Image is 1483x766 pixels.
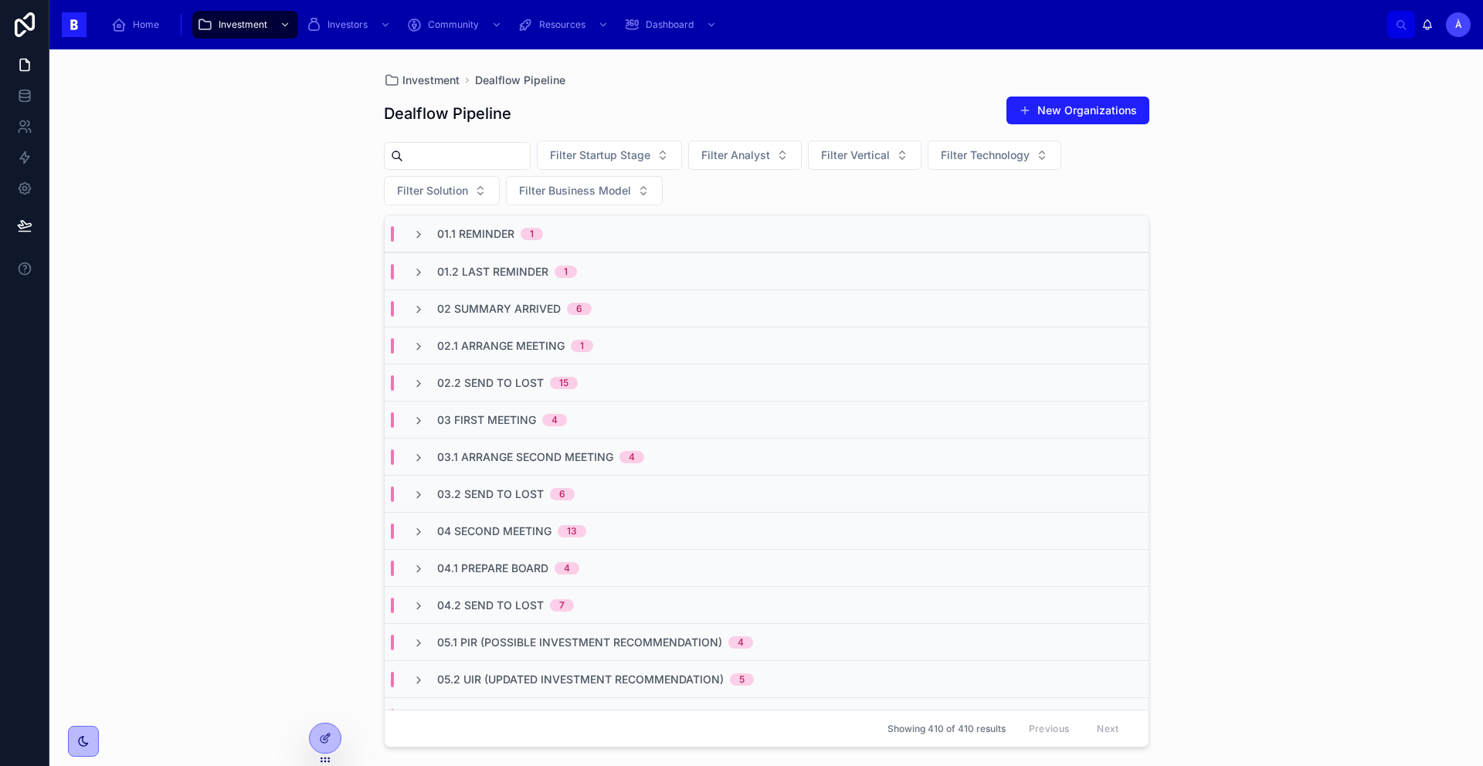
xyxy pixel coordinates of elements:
[402,11,510,39] a: Community
[506,176,663,205] button: Select Button
[437,375,544,391] span: 02.2 Send To Lost
[629,451,635,463] div: 4
[887,723,1006,735] span: Showing 410 of 410 results
[646,19,694,31] span: Dashboard
[437,449,613,465] span: 03.1 Arrange Second Meeting
[437,264,548,280] span: 01.2 Last Reminder
[327,19,368,31] span: Investors
[530,228,534,240] div: 1
[551,414,558,426] div: 4
[437,486,544,502] span: 03.2 Send to Lost
[537,141,682,170] button: Select Button
[688,141,802,170] button: Select Button
[738,636,744,649] div: 4
[559,488,565,500] div: 6
[437,524,551,539] span: 04 Second Meeting
[580,340,584,352] div: 1
[808,141,921,170] button: Select Button
[567,525,577,537] div: 13
[437,338,565,354] span: 02.1 Arrange Meeting
[437,226,514,242] span: 01.1 Reminder
[428,19,479,31] span: Community
[576,303,582,315] div: 6
[219,19,267,31] span: Investment
[941,147,1030,163] span: Filter Technology
[437,561,548,576] span: 04.1 Prepare Board
[1455,19,1462,31] span: À
[564,562,570,574] div: 4
[550,147,650,163] span: Filter Startup Stage
[437,672,724,687] span: 05.2 UIR (Updated Investment Recommendation)
[539,19,585,31] span: Resources
[301,11,399,39] a: Investors
[384,73,460,88] a: Investment
[739,673,745,686] div: 5
[559,377,568,389] div: 15
[133,19,159,31] span: Home
[564,266,568,278] div: 1
[928,141,1061,170] button: Select Button
[437,709,543,724] span: 05.4 Send to Lost
[397,183,468,198] span: Filter Solution
[821,147,890,163] span: Filter Vertical
[559,599,565,612] div: 7
[519,183,631,198] span: Filter Business Model
[62,12,87,37] img: App logo
[437,635,722,650] span: 05.1 PIR (Possible Investment Recommendation)
[384,176,500,205] button: Select Button
[437,301,561,317] span: 02 Summary Arrived
[619,11,725,39] a: Dashboard
[701,147,770,163] span: Filter Analyst
[192,11,298,39] a: Investment
[1006,97,1149,124] button: New Organizations
[384,103,511,124] h1: Dealflow Pipeline
[475,73,565,88] a: Dealflow Pipeline
[107,11,170,39] a: Home
[513,11,616,39] a: Resources
[99,8,1387,42] div: scrollable content
[402,73,460,88] span: Investment
[437,598,544,613] span: 04.2 Send to Lost
[437,412,536,428] span: 03 First Meeting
